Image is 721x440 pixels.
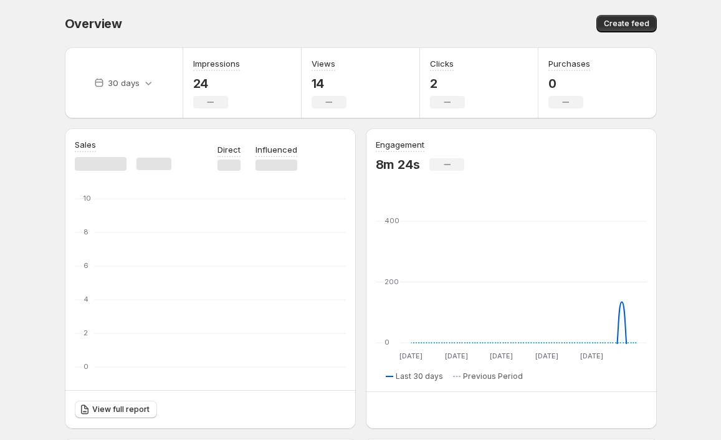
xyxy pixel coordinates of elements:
[548,76,590,91] p: 0
[92,404,150,414] span: View full report
[376,138,424,151] h3: Engagement
[84,295,88,304] text: 4
[396,371,443,381] span: Last 30 days
[84,227,88,236] text: 8
[84,194,91,203] text: 10
[548,57,590,70] h3: Purchases
[217,143,241,156] p: Direct
[430,76,465,91] p: 2
[65,16,122,31] span: Overview
[430,57,454,70] h3: Clicks
[312,57,335,70] h3: Views
[596,15,657,32] button: Create feed
[444,352,467,360] text: [DATE]
[384,338,389,347] text: 0
[580,352,603,360] text: [DATE]
[384,277,399,286] text: 200
[84,261,88,270] text: 6
[75,138,96,151] h3: Sales
[84,362,88,371] text: 0
[84,328,88,337] text: 2
[312,76,346,91] p: 14
[75,401,157,418] a: View full report
[384,216,399,225] text: 400
[490,352,513,360] text: [DATE]
[604,19,649,29] span: Create feed
[193,57,240,70] h3: Impressions
[399,352,423,360] text: [DATE]
[463,371,523,381] span: Previous Period
[108,77,140,89] p: 30 days
[535,352,558,360] text: [DATE]
[255,143,297,156] p: Influenced
[193,76,240,91] p: 24
[376,157,420,172] p: 8m 24s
